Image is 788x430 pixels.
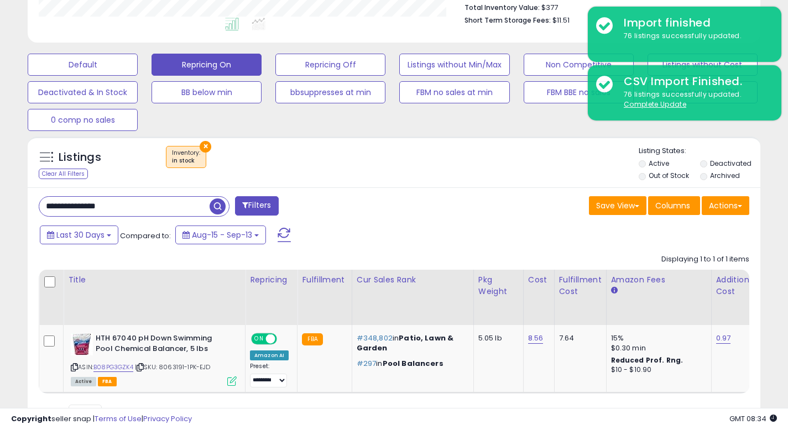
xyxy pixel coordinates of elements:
span: Pool Balancers [383,358,443,369]
span: $11.51 [552,15,570,25]
label: Archived [710,171,740,180]
b: HTH 67040 pH Down Swimming Pool Chemical Balancer, 5 lbs [96,333,230,356]
small: FBA [302,333,322,345]
button: × [200,141,211,153]
span: OFF [275,334,293,344]
button: FBM no sales at min [399,81,509,103]
span: Compared to: [120,230,171,241]
span: Last 30 Days [56,229,105,240]
a: B08PG3GZK4 [93,363,133,372]
p: in [357,359,465,369]
div: Repricing [250,274,293,286]
div: 15% [611,333,703,343]
button: FBM BBE no sales [524,81,634,103]
span: FBA [98,377,117,386]
a: Privacy Policy [143,413,192,424]
div: Amazon Fees [611,274,707,286]
span: ON [252,334,266,344]
div: Cost [528,274,550,286]
button: Columns [648,196,700,215]
button: Non Competitive [524,54,634,76]
div: 5.05 lb [478,333,515,343]
div: seller snap | | [11,414,192,424]
button: Save View [589,196,646,215]
span: All listings currently available for purchase on Amazon [71,377,96,386]
span: Columns [655,200,690,211]
button: Listings without Cost [648,54,758,76]
a: Terms of Use [95,413,142,424]
b: Total Inventory Value: [465,3,540,12]
button: Deactivated & In Stock [28,81,138,103]
div: Fulfillment Cost [559,274,602,297]
div: Additional Cost [716,274,756,297]
div: 7.64 [559,333,598,343]
div: CSV Import Finished. [615,74,773,90]
div: Title [68,274,241,286]
div: in stock [172,157,200,165]
div: Import finished [615,15,773,31]
span: Inventory : [172,149,200,165]
div: 76 listings successfully updated. [615,90,773,110]
button: bbsuppresses at min [275,81,385,103]
img: 51HTG0zIMAS._SL40_.jpg [71,333,93,355]
div: ASIN: [71,333,237,385]
a: 8.56 [528,333,544,344]
span: Aug-15 - Sep-13 [192,229,252,240]
label: Out of Stock [649,171,689,180]
strong: Copyright [11,413,51,424]
div: Preset: [250,363,289,387]
div: Displaying 1 to 1 of 1 items [661,254,749,265]
div: Clear All Filters [39,169,88,179]
div: $10 - $10.90 [611,365,703,375]
label: Active [649,159,669,168]
span: 2025-10-14 08:34 GMT [729,413,777,424]
button: Repricing Off [275,54,385,76]
small: Amazon Fees. [611,286,618,296]
div: Pkg Weight [478,274,519,297]
div: 76 listings successfully updated. [615,31,773,41]
b: Short Term Storage Fees: [465,15,551,25]
label: Deactivated [710,159,752,168]
div: Fulfillment [302,274,347,286]
p: Listing States: [639,146,760,156]
div: $0.30 min [611,343,703,353]
div: Cur Sales Rank [357,274,469,286]
b: Reduced Prof. Rng. [611,355,683,365]
button: Listings without Min/Max [399,54,509,76]
button: Last 30 Days [40,226,118,244]
h5: Listings [59,150,101,165]
u: Complete Update [624,99,686,109]
button: 0 comp no sales [28,109,138,131]
button: Aug-15 - Sep-13 [175,226,266,244]
div: Amazon AI [250,350,289,360]
button: Actions [702,196,749,215]
button: BB below min [152,81,262,103]
p: in [357,333,465,353]
button: Filters [235,196,278,216]
span: #348,802 [357,333,393,343]
span: Patio, Lawn & Garden [357,333,453,353]
span: | SKU: 8063191-1PK-EJD [135,363,211,371]
a: 0.97 [716,333,731,344]
button: Default [28,54,138,76]
span: #297 [357,358,377,369]
button: Repricing On [152,54,262,76]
